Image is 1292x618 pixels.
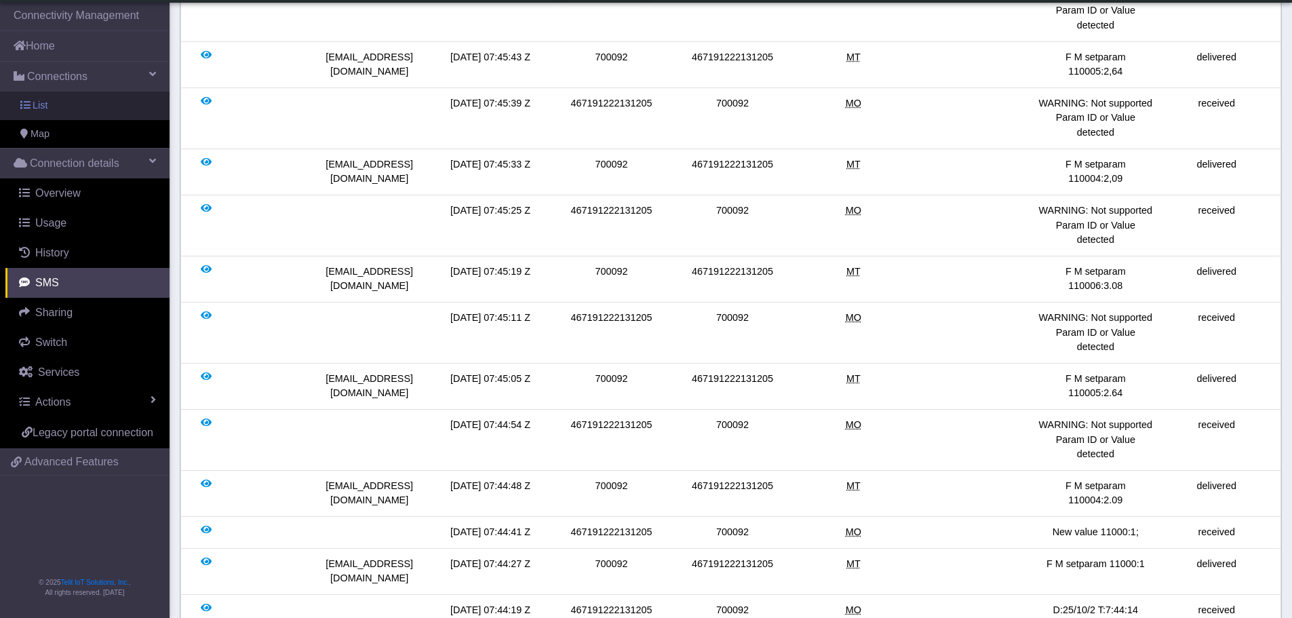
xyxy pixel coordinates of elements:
span: Connection details [30,155,119,172]
div: 700092 [551,557,671,586]
div: [EMAIL_ADDRESS][DOMAIN_NAME] [309,50,429,79]
div: F M setparam 110004:2.09 [1035,479,1156,508]
span: Legacy portal connection [33,427,153,438]
span: Mobile Originated [846,526,861,537]
span: Switch [35,336,67,348]
div: 700092 [551,372,671,401]
span: Mobile Originated [846,98,861,109]
div: delivered [1156,265,1277,294]
div: 467191222131205 [672,265,793,294]
div: [DATE] 07:45:05 Z [430,372,551,401]
div: [EMAIL_ADDRESS][DOMAIN_NAME] [309,557,429,586]
div: received [1156,525,1277,540]
div: F M setparam 110005:2.64 [1035,372,1156,401]
div: [DATE] 07:45:19 Z [430,265,551,294]
div: 700092 [551,265,671,294]
span: Overview [35,187,81,199]
div: [EMAIL_ADDRESS][DOMAIN_NAME] [309,265,429,294]
a: Actions [5,387,170,417]
div: 467191222131205 [672,557,793,586]
div: 700092 [551,50,671,79]
a: Switch [5,328,170,358]
div: 467191222131205 [672,479,793,508]
div: [DATE] 07:44:41 Z [430,525,551,540]
div: 700092 [551,479,671,508]
div: 700092 [672,418,793,462]
div: F M setparam 110006:3.08 [1035,265,1156,294]
div: 467191222131205 [551,418,671,462]
a: Usage [5,208,170,238]
div: 700092 [551,157,671,187]
div: WARNING: Not supported Param ID or Value detected [1035,311,1156,355]
a: Sharing [5,298,170,328]
div: received [1156,418,1277,462]
div: 467191222131205 [551,204,671,248]
div: WARNING: Not supported Param ID or Value detected [1035,418,1156,462]
div: WARNING: Not supported Param ID or Value detected [1035,204,1156,248]
span: Mobile Terminated [846,159,861,170]
span: Mobile Originated [846,205,861,216]
div: 467191222131205 [551,525,671,540]
span: Sharing [35,307,73,318]
div: 467191222131205 [551,96,671,140]
div: delivered [1156,157,1277,187]
div: [EMAIL_ADDRESS][DOMAIN_NAME] [309,479,429,508]
span: Mobile Originated [846,312,861,323]
span: Connections [27,69,87,85]
div: [DATE] 07:45:43 Z [430,50,551,79]
a: Overview [5,178,170,208]
div: 467191222131205 [551,311,671,355]
div: delivered [1156,372,1277,401]
div: [DATE] 07:45:11 Z [430,311,551,355]
span: Mobile Terminated [846,373,861,384]
div: 700092 [672,204,793,248]
span: Usage [35,217,66,229]
span: Mobile Originated [846,604,861,615]
div: WARNING: Not supported Param ID or Value detected [1035,96,1156,140]
div: [EMAIL_ADDRESS][DOMAIN_NAME] [309,372,429,401]
span: Services [38,366,79,378]
span: List [33,98,47,113]
div: delivered [1156,479,1277,508]
div: [EMAIL_ADDRESS][DOMAIN_NAME] [309,157,429,187]
span: Map [31,127,50,142]
div: 700092 [672,525,793,540]
div: F M setparam 11000:1 [1035,557,1156,586]
div: received [1156,204,1277,248]
div: 700092 [672,96,793,140]
div: [DATE] 07:44:27 Z [430,557,551,586]
span: SMS [35,277,59,288]
div: 700092 [672,311,793,355]
div: delivered [1156,50,1277,79]
a: History [5,238,170,268]
a: Telit IoT Solutions, Inc. [61,579,129,586]
div: 467191222131205 [672,157,793,187]
span: Mobile Terminated [846,266,861,277]
div: 467191222131205 [672,50,793,79]
div: [DATE] 07:45:25 Z [430,204,551,248]
a: SMS [5,268,170,298]
span: Mobile Terminated [846,558,861,569]
div: received [1156,96,1277,140]
a: Services [5,358,170,387]
div: F M setparam 110004:2,09 [1035,157,1156,187]
span: Mobile Terminated [846,52,861,62]
div: received [1156,311,1277,355]
span: Advanced Features [24,454,119,470]
div: [DATE] 07:44:48 Z [430,479,551,508]
div: [DATE] 07:44:54 Z [430,418,551,462]
div: [DATE] 07:45:39 Z [430,96,551,140]
div: New value 11000:1; [1035,525,1156,540]
span: Actions [35,396,71,408]
div: [DATE] 07:45:33 Z [430,157,551,187]
div: 467191222131205 [672,372,793,401]
span: Mobile Originated [846,419,861,430]
div: F M setparam 110005:2,64 [1035,50,1156,79]
div: delivered [1156,557,1277,586]
span: History [35,247,69,258]
span: Mobile Terminated [846,480,861,491]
